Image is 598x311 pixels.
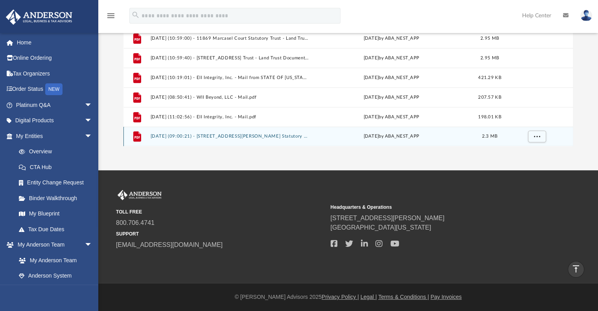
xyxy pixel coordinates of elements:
[11,252,96,268] a: My Anderson Team
[11,221,104,237] a: Tax Due Dates
[11,283,100,299] a: Client Referrals
[312,114,471,121] div: [DATE] by ABA_NEST_APP
[482,134,497,139] span: 2.3 MB
[322,294,359,300] a: Privacy Policy |
[571,264,581,274] i: vertical_align_top
[106,15,116,20] a: menu
[98,293,598,301] div: © [PERSON_NAME] Advisors 2025
[45,83,63,95] div: NEW
[6,66,104,81] a: Tax Organizers
[480,36,499,40] span: 2.95 MB
[6,128,104,144] a: My Entitiesarrow_drop_down
[150,95,309,100] button: [DATE] (08:50:41) - WII Beyond, LLC - Mail.pdf
[116,208,325,215] small: TOLL FREE
[330,204,539,211] small: Headquarters & Operations
[528,131,546,143] button: More options
[11,159,104,175] a: CTA Hub
[478,75,501,80] span: 421.29 KB
[4,9,75,25] img: Anderson Advisors Platinum Portal
[330,224,431,231] a: [GEOGRAPHIC_DATA][US_STATE]
[131,11,140,19] i: search
[6,35,104,50] a: Home
[11,268,100,284] a: Anderson System
[6,97,104,113] a: Platinum Q&Aarrow_drop_down
[85,113,100,129] span: arrow_drop_down
[150,36,309,41] button: [DATE] (10:59:00) - 11869 Marcasel Court Statutory Trust - Land Trust Documents from Los Angeles ...
[11,144,104,160] a: Overview
[312,94,471,101] div: [DATE] by ABA_NEST_APP
[85,128,100,144] span: arrow_drop_down
[116,241,223,248] a: [EMAIL_ADDRESS][DOMAIN_NAME]
[6,50,104,66] a: Online Ordering
[150,134,309,139] button: [DATE] (09:00:21) - [STREET_ADDRESS][PERSON_NAME] Statutory Trust - Land Trust Documents.pdf
[6,113,104,129] a: Digital Productsarrow_drop_down
[6,237,100,253] a: My Anderson Teamarrow_drop_down
[85,97,100,113] span: arrow_drop_down
[378,294,429,300] a: Terms & Conditions |
[312,55,471,62] div: [DATE] by ABA_NEST_APP
[580,10,592,21] img: User Pic
[116,230,325,237] small: SUPPORT
[150,55,309,61] button: [DATE] (10:59:40) - [STREET_ADDRESS] Trust - Land Trust Documents from Los Angeles Housing Depart...
[116,219,155,226] a: 800.706.4741
[106,11,116,20] i: menu
[363,134,379,139] span: [DATE]
[11,175,104,191] a: Entity Change Request
[11,206,100,222] a: My Blueprint
[480,56,499,60] span: 2.95 MB
[150,75,309,80] button: [DATE] (10:19:01) - EII Integrity, Inc. - Mail from STATE OF [US_STATE] FRANCHISE TAX BOARD.pdf
[150,114,309,120] button: [DATE] (11:02:56) - EII Integrity, Inc. - Mail.pdf
[116,190,163,200] img: Anderson Advisors Platinum Portal
[312,133,471,140] div: by ABA_NEST_APP
[431,294,462,300] a: Pay Invoices
[6,81,104,98] a: Order StatusNEW
[85,237,100,253] span: arrow_drop_down
[361,294,377,300] a: Legal |
[312,35,471,42] div: [DATE] by ABA_NEST_APP
[330,215,444,221] a: [STREET_ADDRESS][PERSON_NAME]
[312,74,471,81] div: [DATE] by ABA_NEST_APP
[478,115,501,119] span: 198.01 KB
[11,190,104,206] a: Binder Walkthrough
[478,95,501,99] span: 207.57 KB
[568,261,584,278] a: vertical_align_top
